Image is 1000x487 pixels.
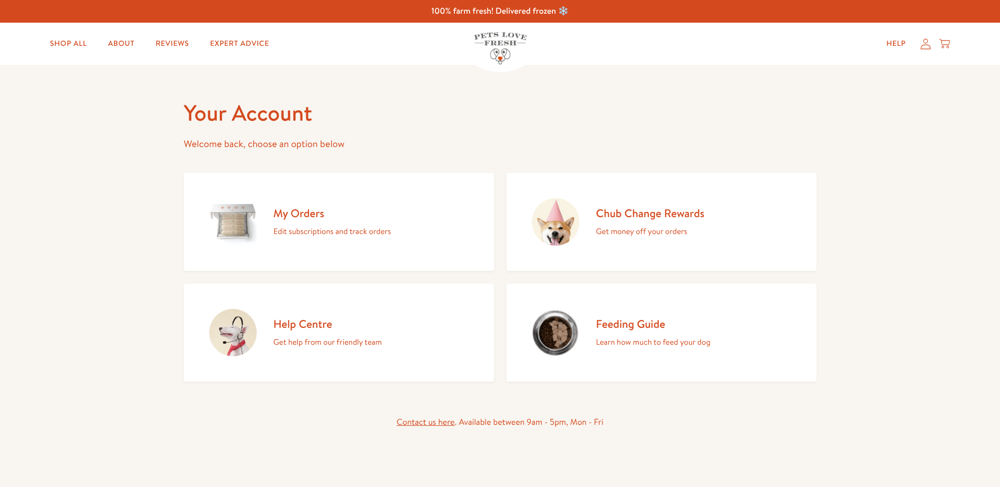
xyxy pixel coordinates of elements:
a: Shop All [42,33,95,54]
a: Help Centre Get help from our friendly team [184,284,494,382]
p: Learn how much to feed your dog [596,335,711,349]
a: Expert Advice [202,33,278,54]
a: My Orders Edit subscriptions and track orders [184,173,494,271]
p: Get money off your orders [596,225,705,238]
img: Pets Love Fresh [474,32,527,64]
a: About [100,33,143,54]
h2: Feeding Guide [596,317,711,331]
h2: My Orders [274,206,391,220]
p: Edit subscriptions and track orders [274,225,391,238]
div: . Available between 9am - 5pm, Mon - Fri [184,415,817,430]
a: Reviews [147,33,197,54]
h2: Chub Change Rewards [596,206,705,220]
p: Get help from our friendly team [274,335,382,349]
h2: Help Centre [274,317,382,331]
a: Feeding Guide Learn how much to feed your dog [507,284,817,382]
a: Help [878,33,914,54]
a: Chub Change Rewards Get money off your orders [507,173,817,271]
p: Welcome back, choose an option below [184,136,817,152]
a: Contact us here [396,416,454,428]
h1: Your Account [184,99,817,128]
